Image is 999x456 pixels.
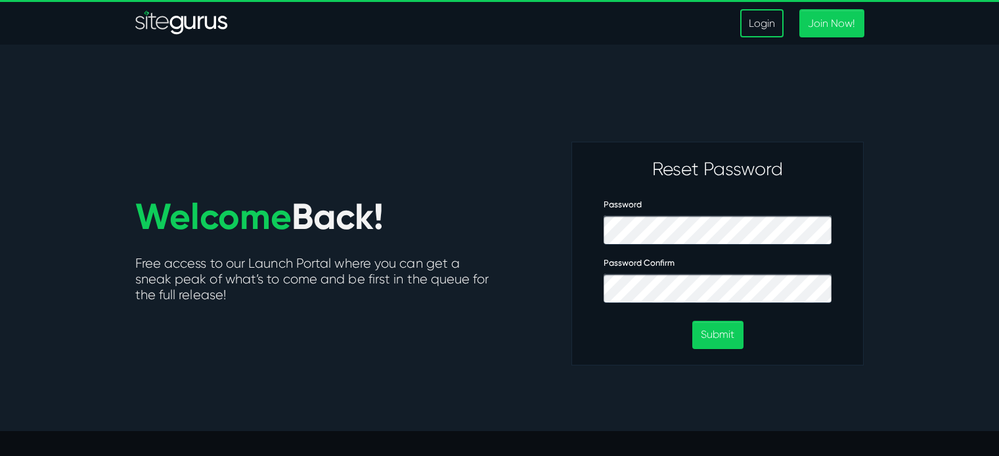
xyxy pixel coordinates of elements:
[135,10,229,37] img: Sitegurus Logo
[799,9,864,37] a: Join Now!
[604,158,832,180] h3: Reset Password
[740,9,784,37] a: Login
[604,258,675,268] label: Password Confirm
[692,321,743,349] button: Submit
[604,199,642,210] label: Password
[135,195,292,238] span: Welcome
[135,256,490,306] h5: Free access to our Launch Portal where you can get a sneak peak of what’s to come and be first in...
[135,197,477,236] h1: Back!
[135,10,229,37] a: SiteGurus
